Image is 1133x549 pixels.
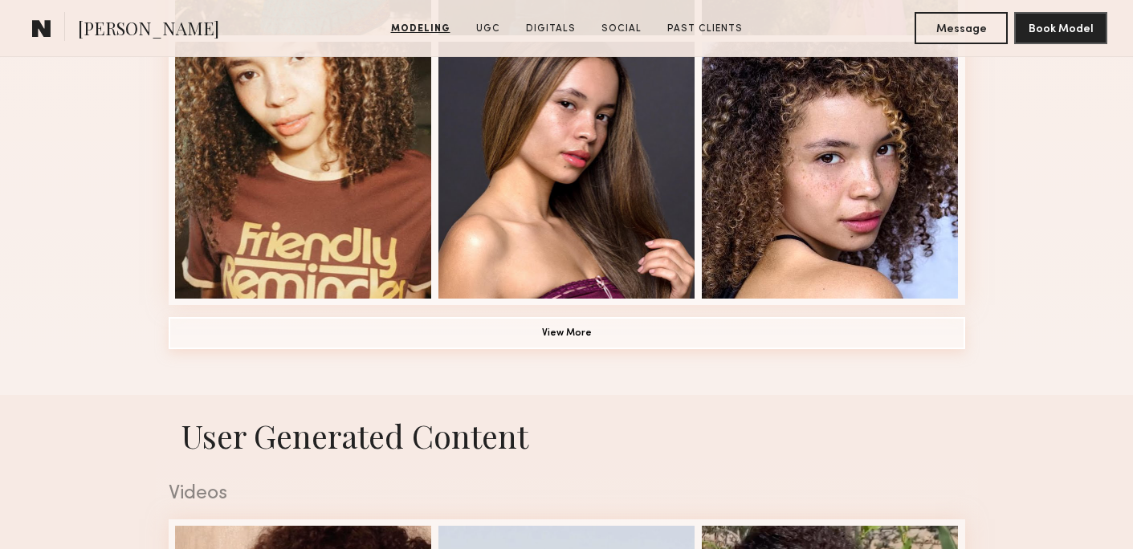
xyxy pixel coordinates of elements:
[1014,21,1107,35] a: Book Model
[385,22,457,36] a: Modeling
[470,22,507,36] a: UGC
[156,414,978,457] h1: User Generated Content
[1014,12,1107,44] button: Book Model
[595,22,648,36] a: Social
[169,483,965,504] div: Videos
[915,12,1008,44] button: Message
[78,16,219,44] span: [PERSON_NAME]
[169,317,965,349] button: View More
[661,22,749,36] a: Past Clients
[520,22,582,36] a: Digitals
